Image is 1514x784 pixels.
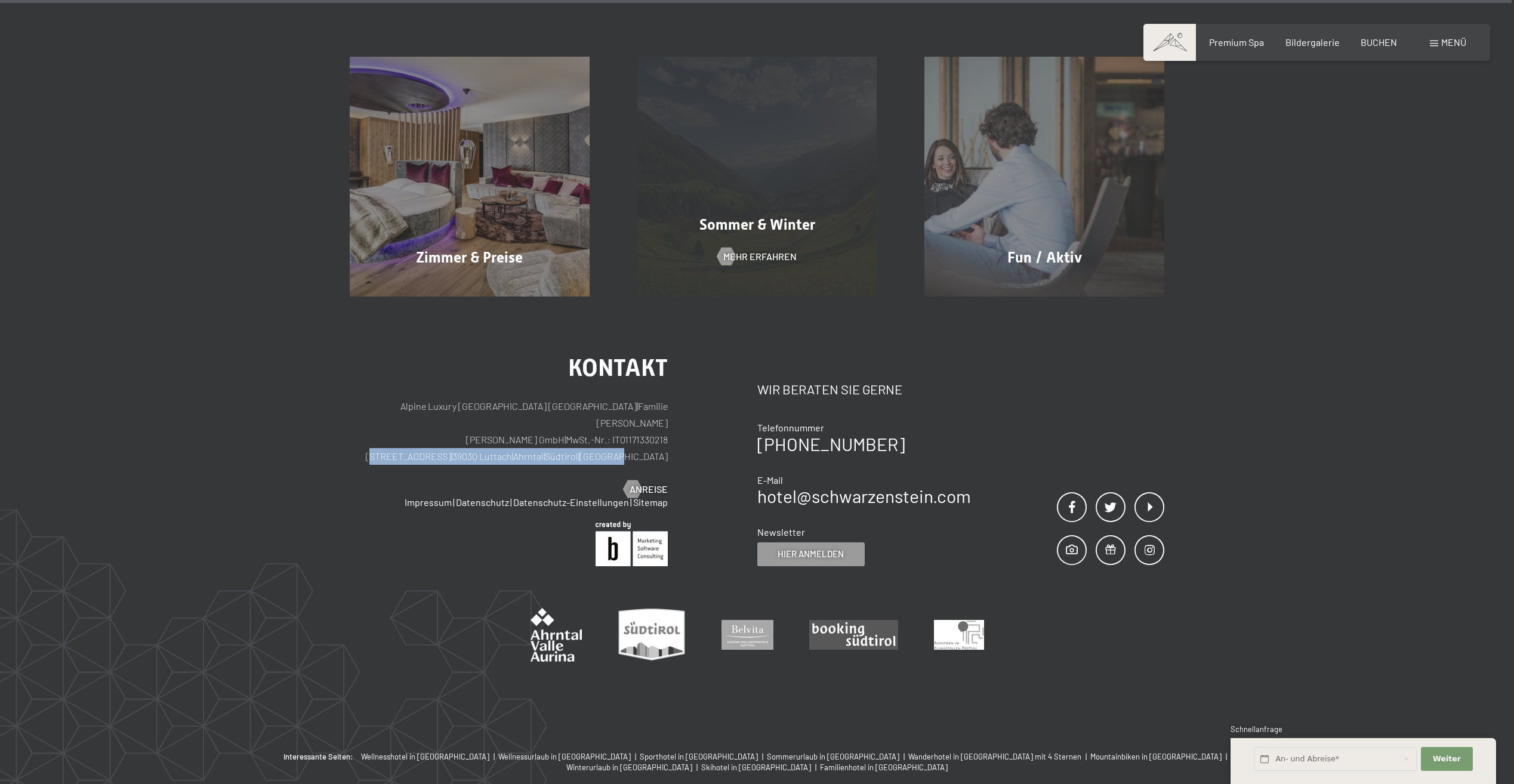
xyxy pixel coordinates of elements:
span: Sporthotel in [GEOGRAPHIC_DATA] [640,752,758,761]
a: Familienhotel in [GEOGRAPHIC_DATA] [820,762,948,773]
span: Hier anmelden [778,548,844,560]
span: | [451,450,452,462]
a: Premium Spa [1209,36,1264,48]
span: Mehr erfahren [723,250,797,263]
a: BUCHEN [1361,36,1397,48]
a: Wellnesshotel Südtirol SCHWARZENSTEIN - Wellnessurlaub in den Alpen, Wandern und Wellness Sommer ... [613,57,901,297]
span: | [512,450,513,462]
span: Fun / Aktiv [1007,249,1082,266]
span: E-Mail [757,474,783,486]
p: Alpine Luxury [GEOGRAPHIC_DATA] [GEOGRAPHIC_DATA] Familie [PERSON_NAME] [PERSON_NAME] GmbH MwSt.-... [350,398,668,465]
span: Winterurlaub in [GEOGRAPHIC_DATA] [566,763,692,772]
a: Datenschutz-Einstellungen [513,496,629,508]
a: Sitemap [633,496,668,508]
span: Mountainbiken in [GEOGRAPHIC_DATA] [1090,752,1222,761]
a: Anreise [624,483,668,496]
a: Mountainbiken in [GEOGRAPHIC_DATA] | [1090,751,1231,762]
a: [PHONE_NUMBER] [757,433,905,455]
span: | [813,763,820,772]
a: Winterurlaub in [GEOGRAPHIC_DATA] | [566,762,701,773]
span: | [510,496,512,508]
span: | [760,752,767,761]
span: Zimmer & Preise [416,249,523,266]
span: Kontakt [568,354,668,382]
a: Wellnesshotel Südtirol SCHWARZENSTEIN - Wellnessurlaub in den Alpen, Wandern und Wellness Zimmer ... [326,57,613,297]
span: Menü [1441,36,1466,48]
a: Wellnesshotel Südtirol SCHWARZENSTEIN - Wellnessurlaub in den Alpen, Wandern und Wellness Fun / A... [901,57,1188,297]
span: Newsletter [757,526,805,538]
span: | [578,450,579,462]
span: | [637,400,638,412]
span: Weiter [1433,754,1461,764]
span: Wellnesshotel in [GEOGRAPHIC_DATA] [361,752,489,761]
b: Interessante Seiten: [283,751,353,762]
a: Sporthotel in [GEOGRAPHIC_DATA] | [640,751,767,762]
a: Wanderhotel in [GEOGRAPHIC_DATA] mit 4 Sternen | [908,751,1090,762]
span: | [901,752,908,761]
a: Skihotel in [GEOGRAPHIC_DATA] | [701,762,820,773]
a: Wellnessurlaub in [GEOGRAPHIC_DATA] | [498,751,640,762]
span: | [453,496,455,508]
span: | [544,450,545,462]
a: hotel@schwarzenstein.com [757,485,971,507]
a: Wellnesshotel in [GEOGRAPHIC_DATA] | [361,751,498,762]
button: Weiter [1421,747,1472,771]
span: | [1083,752,1090,761]
img: Brandnamic GmbH | Leading Hospitality Solutions [596,521,668,566]
span: Sommerurlaub in [GEOGRAPHIC_DATA] [767,752,899,761]
span: | [633,752,640,761]
span: Wanderhotel in [GEOGRAPHIC_DATA] mit 4 Sternen [908,752,1081,761]
span: | [630,496,632,508]
a: Bildergalerie [1285,36,1340,48]
span: Telefonnummer [757,422,824,433]
span: | [694,763,701,772]
span: | [491,752,498,761]
span: Sommer & Winter [699,216,815,233]
span: Schnellanfrage [1231,724,1282,734]
span: Skihotel in [GEOGRAPHIC_DATA] [701,763,811,772]
a: Datenschutz [456,496,509,508]
span: Anreise [630,483,668,496]
a: Impressum [405,496,452,508]
span: | [565,434,566,445]
span: Wellnessurlaub in [GEOGRAPHIC_DATA] [498,752,631,761]
a: Sommerurlaub in [GEOGRAPHIC_DATA] | [767,751,908,762]
span: Wir beraten Sie gerne [757,381,902,397]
